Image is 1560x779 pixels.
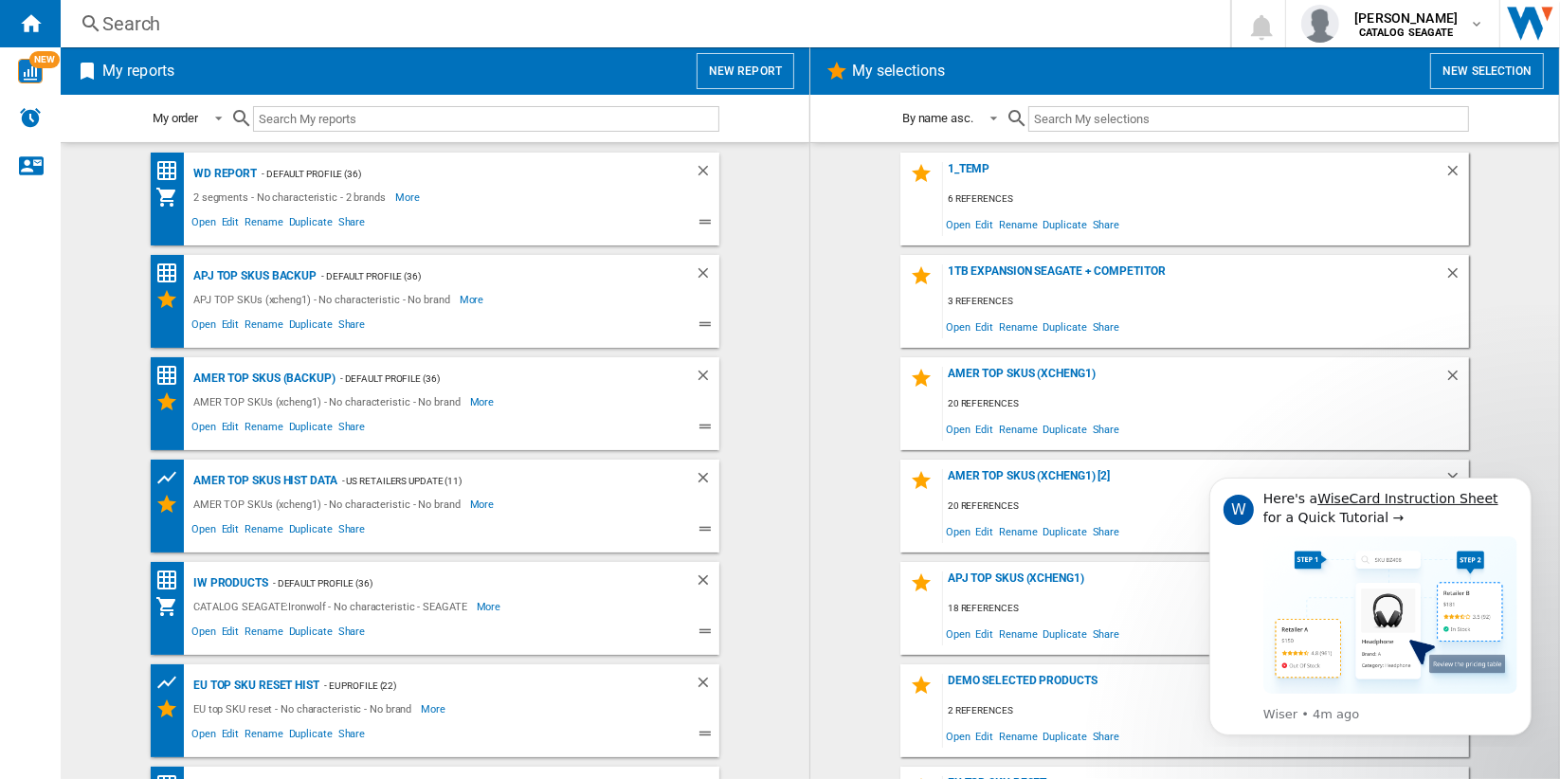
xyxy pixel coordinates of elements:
span: Share [336,418,369,441]
span: Duplicate [286,520,336,543]
div: AMER TOP SKUs HIST DATA [189,469,337,493]
div: AMER TOP SKUs (xcheng1) [2] [943,469,1444,495]
div: Delete [695,162,719,186]
button: New report [697,53,794,89]
span: Duplicate [1041,518,1090,544]
div: Delete [1444,264,1469,290]
div: APJ TOP SKUs (xcheng1) [943,571,1444,597]
input: Search My selections [1028,106,1469,132]
div: Delete [695,674,719,697]
span: Open [943,314,973,339]
span: Open [943,211,973,237]
div: - Default profile (36) [257,162,657,186]
span: Share [1090,416,1123,442]
span: Edit [973,518,997,544]
button: New selection [1430,53,1544,89]
span: Edit [973,211,997,237]
div: 1_temp [943,162,1444,188]
span: Rename [996,314,1040,339]
div: DEMO SELECTED PRODUCTS [943,674,1444,699]
div: My Assortment [155,186,189,208]
div: Price Matrix [155,159,189,183]
div: My Selections [155,288,189,311]
span: Rename [996,211,1040,237]
div: 6 references [943,188,1469,211]
span: Edit [219,725,243,748]
div: Delete [695,264,719,288]
div: 2 references [943,699,1469,723]
div: My Selections [155,493,189,516]
span: Rename [996,416,1040,442]
span: Edit [219,213,243,236]
span: Share [336,316,369,338]
span: Edit [219,520,243,543]
span: Duplicate [286,418,336,441]
div: My order [153,111,198,125]
div: By name asc. [902,111,973,125]
div: Product prices grid [155,671,189,695]
span: Open [189,520,219,543]
span: Rename [996,518,1040,544]
div: 18 references [943,597,1469,621]
span: Share [1090,314,1123,339]
span: Duplicate [286,725,336,748]
span: Rename [242,725,285,748]
span: Duplicate [286,213,336,236]
span: [PERSON_NAME] [1354,9,1458,27]
span: Edit [973,416,997,442]
div: Price Matrix [155,569,189,592]
span: Share [336,213,369,236]
div: AMER TOP SKUs (xcheng1) - No characteristic - No brand [189,390,470,413]
div: APJ TOP SKUs backup [189,264,317,288]
span: More [470,390,498,413]
div: - Default profile (36) [317,264,657,288]
div: 20 references [943,495,1469,518]
span: Edit [973,621,997,646]
div: Delete [1444,162,1469,188]
span: More [460,288,487,311]
div: 1TB Expansion Seagate + Competitor [943,264,1444,290]
div: 3 references [943,290,1469,314]
span: Share [336,623,369,645]
span: Open [189,418,219,441]
span: Rename [242,213,285,236]
span: Rename [996,723,1040,749]
span: Rename [996,621,1040,646]
div: AMER TOP SKUs (xcheng1) [943,367,1444,392]
span: Edit [219,316,243,338]
span: Open [189,725,219,748]
h2: My reports [99,53,178,89]
div: Delete [695,571,719,595]
h2: My selections [848,53,949,89]
div: - US retailers Update (11) [337,469,657,493]
span: Edit [219,418,243,441]
span: Edit [219,623,243,645]
span: Duplicate [1041,621,1090,646]
span: Share [336,725,369,748]
div: Price Matrix [155,262,189,285]
div: AMER TOP SKUs (xcheng1) - No characteristic - No brand [189,493,470,516]
span: Share [1090,723,1123,749]
div: IW products [189,571,268,595]
span: Rename [242,418,285,441]
div: My Assortment [155,595,189,618]
span: Open [943,723,973,749]
span: Share [336,520,369,543]
span: Share [1090,621,1123,646]
div: APJ TOP SKUs (xcheng1) - No characteristic - No brand [189,288,460,311]
div: My Selections [155,390,189,413]
div: Delete [1444,367,1469,392]
div: EU top SKU reset HIST [189,674,319,697]
span: More [470,493,498,516]
span: Duplicate [286,316,336,338]
span: NEW [29,51,60,68]
span: Open [189,316,219,338]
span: Duplicate [1041,723,1090,749]
span: Duplicate [1041,416,1090,442]
img: profile.jpg [1301,5,1339,43]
